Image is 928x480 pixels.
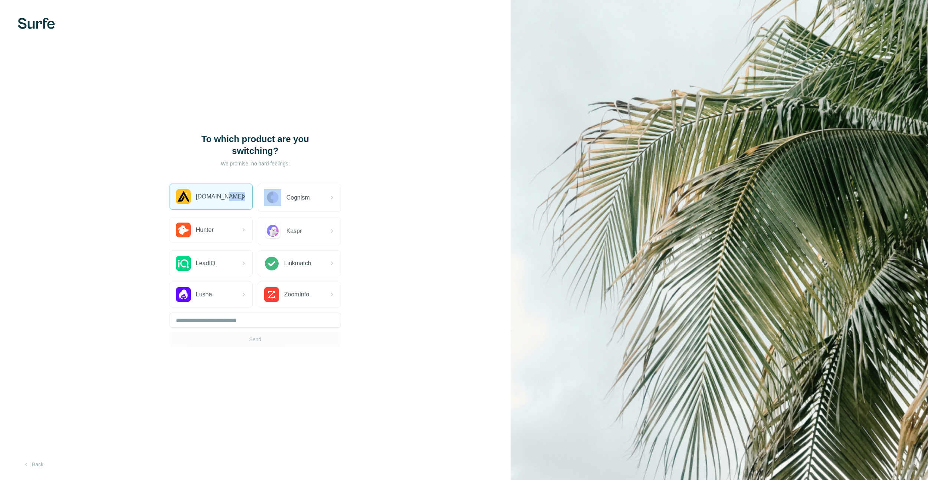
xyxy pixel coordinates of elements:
[264,189,281,206] img: Cognism Logo
[286,227,302,236] span: Kaspr
[176,189,191,204] img: Apollo.io Logo
[264,256,279,271] img: Linkmatch Logo
[18,18,55,29] img: Surfe's logo
[176,223,191,237] img: Hunter.io Logo
[264,223,281,240] img: Kaspr Logo
[196,259,215,268] span: LeadIQ
[196,226,214,234] span: Hunter
[284,290,309,299] span: ZoomInfo
[196,290,212,299] span: Lusha
[286,193,310,202] span: Cognism
[18,458,49,471] button: Back
[176,287,191,302] img: Lusha Logo
[176,256,191,271] img: LeadIQ Logo
[196,192,243,201] span: [DOMAIN_NAME]
[181,160,329,167] p: We promise, no hard feelings!
[181,133,329,157] h1: To which product are you switching?
[284,259,311,268] span: Linkmatch
[264,287,279,302] img: ZoomInfo Logo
